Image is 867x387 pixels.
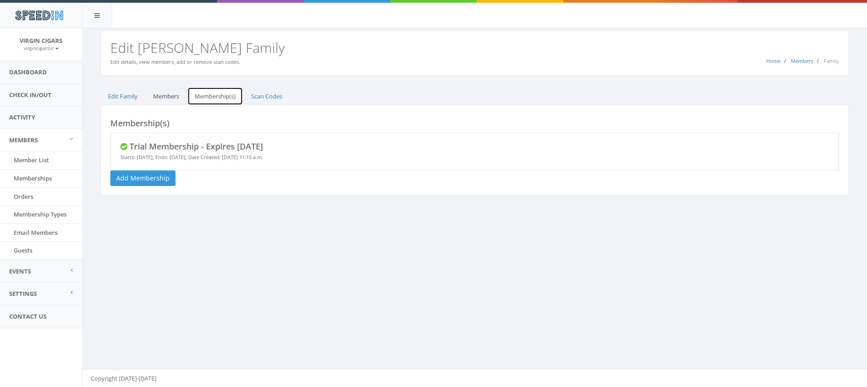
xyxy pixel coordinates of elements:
span: Members [9,136,38,144]
span: Virgin Cigars [20,36,62,45]
a: Members [146,87,186,106]
a: Home [766,57,780,64]
h2: Edit [PERSON_NAME] Family [110,40,839,55]
span: Contact Us [9,312,46,320]
a: Scan Codes [244,87,289,106]
p: Starts: [DATE], Ends: [DATE], Date Created: [DATE] 11:15 a.m. [120,154,829,161]
a: Trial Membership - Expires [DATE] [129,141,263,152]
span: Email Members [14,228,57,237]
a: Edit Family [101,87,145,106]
small: Edit details, view members, add or remove scan codes. [110,58,240,65]
small: virgincigarsllc [24,45,59,52]
img: speedin_logo.png [10,7,67,24]
i: Active [120,143,127,151]
a: Membership(s) [187,87,243,106]
span: Family [824,57,839,64]
span: Events [9,267,31,275]
a: virgincigarsllc [24,44,59,52]
h4: Membership(s) [110,119,839,128]
a: Members [791,57,813,64]
span: Settings [9,289,37,298]
a: Add Membership [110,170,175,186]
